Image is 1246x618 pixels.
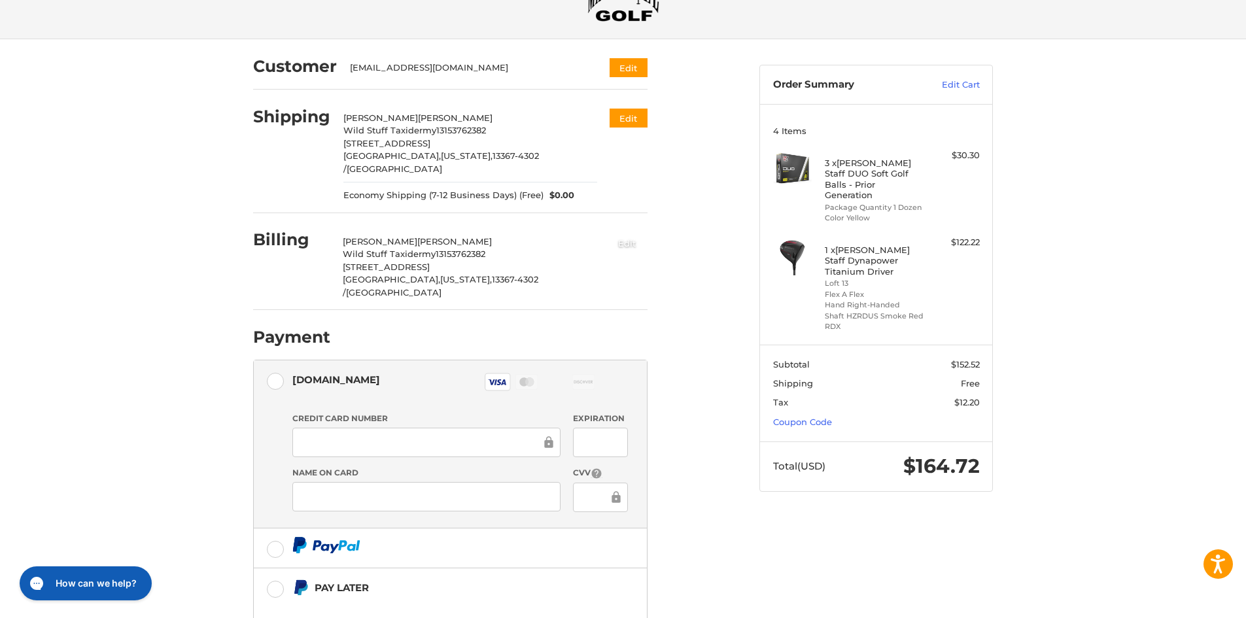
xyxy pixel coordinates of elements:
h2: Billing [253,230,330,250]
span: 13367-4302 / [343,274,538,298]
span: Subtotal [773,359,810,369]
h4: 1 x [PERSON_NAME] Staff Dynapower Titanium Driver [825,245,925,277]
label: CVV [573,467,627,479]
button: Edit [610,58,648,77]
span: [PERSON_NAME] [417,236,492,247]
span: 13153762382 [436,249,485,259]
span: [GEOGRAPHIC_DATA] [346,287,441,298]
span: [STREET_ADDRESS] [343,262,430,272]
span: $0.00 [544,189,575,202]
span: [PERSON_NAME] [343,112,418,123]
span: [GEOGRAPHIC_DATA], [343,274,440,284]
span: Wild Stuff Taxidermy [343,125,436,135]
iframe: PayPal Message 1 [292,601,566,613]
h3: Order Summary [773,78,914,92]
iframe: Gorgias live chat messenger [13,562,156,605]
li: Color Yellow [825,213,925,224]
button: Edit [610,109,648,128]
div: [EMAIL_ADDRESS][DOMAIN_NAME] [350,61,585,75]
button: Edit [607,232,648,254]
span: Shipping [773,378,813,388]
span: [GEOGRAPHIC_DATA] [347,163,442,174]
span: 13153762382 [436,125,486,135]
span: 13367-4302 / [343,150,539,174]
li: Package Quantity 1 Dozen [825,202,925,213]
h3: 4 Items [773,126,980,136]
div: $122.22 [928,236,980,249]
span: [PERSON_NAME] [343,236,417,247]
div: [DOMAIN_NAME] [292,369,380,390]
span: Wild Stuff Taxidermy [343,249,436,259]
span: Total (USD) [773,460,825,472]
span: Free [961,378,980,388]
span: $12.20 [954,397,980,407]
div: $30.30 [928,149,980,162]
h2: Customer [253,56,337,77]
img: Pay Later icon [292,579,309,596]
label: Credit Card Number [292,413,561,424]
li: Hand Right-Handed [825,300,925,311]
span: [PERSON_NAME] [418,112,493,123]
span: [GEOGRAPHIC_DATA], [343,150,441,161]
h2: Shipping [253,107,330,127]
h4: 3 x [PERSON_NAME] Staff DUO Soft Golf Balls - Prior Generation [825,158,925,200]
li: Flex A Flex [825,289,925,300]
span: [STREET_ADDRESS] [343,138,430,148]
a: Edit Cart [914,78,980,92]
span: $152.52 [951,359,980,369]
li: Shaft HZRDUS Smoke Red RDX [825,311,925,332]
li: Loft 13 [825,278,925,289]
label: Expiration [573,413,627,424]
label: Name on Card [292,467,561,479]
span: Economy Shipping (7-12 Business Days) (Free) [343,189,544,202]
span: [US_STATE], [441,150,493,161]
span: [US_STATE], [440,274,492,284]
h2: Payment [253,327,330,347]
span: Tax [773,397,788,407]
a: Coupon Code [773,417,832,427]
span: $164.72 [903,454,980,478]
img: PayPal icon [292,537,360,553]
div: Pay Later [315,577,565,598]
